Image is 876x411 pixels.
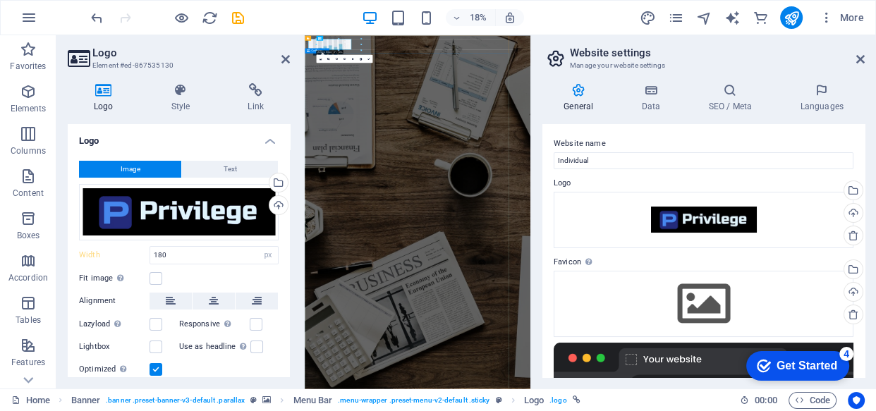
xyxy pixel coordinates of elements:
p: Content [13,188,44,199]
i: Publish [783,10,799,26]
span: Code [795,392,830,409]
span: Click to select. Double-click to edit [71,392,101,409]
h3: Manage your website settings [570,59,837,72]
i: Commerce [752,10,768,26]
div: 4 [104,3,118,17]
i: Save (Ctrl+S) [230,10,246,26]
i: Navigator [695,10,712,26]
a: Rotate right 90° [341,54,348,62]
button: text_generator [724,9,741,26]
i: On resize automatically adjust zoom level to fit chosen device. [504,11,516,24]
div: IMG_20250823_1435492-lSywhnpW27dg9jaXOI7jzA.png [79,184,279,240]
i: Pages (Ctrl+Alt+S) [667,10,683,26]
h4: Languages [779,83,865,113]
h4: Logo [68,83,145,113]
button: design [639,9,656,26]
h4: SEO / Meta [687,83,779,113]
p: Boxes [17,230,40,241]
i: Undo: Website logo changed (Ctrl+Z) [89,10,105,26]
button: navigator [695,9,712,26]
span: . banner .preset-banner-v3-default .parallax [106,392,245,409]
i: This element is a customizable preset [495,396,501,404]
label: Optimized [79,361,150,378]
p: Favorites [10,61,46,72]
button: Image [79,161,181,178]
label: Use as headline [179,338,250,355]
p: Features [11,357,45,368]
button: Click here to leave preview mode and continue editing [173,9,190,26]
button: save [229,9,246,26]
a: Rotate left 90° [332,54,340,62]
span: Text [224,161,237,178]
div: Get Started 4 items remaining, 20% complete [11,7,114,37]
span: . menu-wrapper .preset-menu-v2-default .sticky [338,392,489,409]
p: Elements [11,103,47,114]
i: Design (Ctrl+Alt+Y) [639,10,655,26]
i: This element is linked [573,396,580,404]
div: Select files from the file manager, stock photos, or upload file(s) [554,271,853,337]
button: Usercentrics [848,392,865,409]
a: Blur [348,54,356,62]
h4: Style [145,83,222,113]
label: Width [79,251,150,259]
span: . logo [549,392,566,409]
h4: Link [221,83,290,113]
p: Tables [16,314,41,326]
button: commerce [752,9,769,26]
label: Logo [554,175,853,192]
span: Image [121,161,140,178]
label: Website name [554,135,853,152]
h2: Website settings [570,47,865,59]
a: Select files from the file manager, stock photos, or upload file(s) [316,54,324,62]
i: Reload page [202,10,218,26]
span: More [820,11,864,25]
span: Click to select. Double-click to edit [293,392,332,409]
label: Lightbox [79,338,150,355]
span: : [765,395,767,405]
i: This element contains a background [262,396,271,404]
h6: Session time [740,392,777,409]
label: Lazyload [79,316,150,333]
button: Code [789,392,837,409]
h4: Data [620,83,687,113]
a: Click to cancel selection. Double-click to open Pages [11,392,50,409]
a: Confirm ( Ctrl ⏎ ) [365,54,372,62]
label: Responsive [179,316,250,333]
label: Fit image [79,270,150,287]
div: IMG_20250823_1435492-lSywhnpW27dg9jaXOI7jzA.png [554,192,853,248]
nav: breadcrumb [71,392,580,409]
span: 00 00 [755,392,777,409]
h4: General [542,83,620,113]
input: Name... [554,152,853,169]
i: AI Writer [724,10,740,26]
div: Get Started [42,16,102,28]
label: Favicon [554,254,853,271]
button: 18% [446,9,496,26]
p: Accordion [8,272,48,283]
h4: Logo [68,124,290,149]
a: Crop mode [324,54,332,62]
h3: Element #ed-867535130 [92,59,262,72]
button: pages [667,9,684,26]
p: Columns [11,145,46,157]
a: Greyscale [356,54,364,62]
button: publish [780,6,803,29]
span: Container [311,49,322,52]
i: This element is a customizable preset [250,396,257,404]
button: More [814,6,870,29]
label: Alignment [79,293,150,309]
h6: 18% [467,9,489,26]
button: Text [182,161,278,178]
button: undo [88,9,105,26]
button: reload [201,9,218,26]
h2: Logo [92,47,290,59]
span: Click to select. Double-click to edit [524,392,544,409]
